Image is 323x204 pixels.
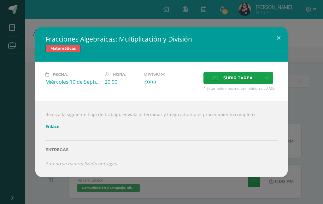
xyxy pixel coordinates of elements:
[223,72,253,84] span: Subir tarea
[144,72,198,76] label: División:
[203,86,278,91] span: * El tamaño máximo permitido es 50 MB
[45,45,81,52] span: Matemáticas
[45,78,100,85] div: Miércoles 10 de Septiembre
[53,72,68,77] span: Fecha:
[45,35,278,43] h2: Fracciones Algebraicas: Multiplicación y División
[144,78,198,85] div: Zona
[113,72,126,77] span: Hora:
[270,27,288,48] button: Close (Esc)
[45,161,117,167] i: Aún no se han realizado entregas
[105,78,139,85] div: 20:00
[45,147,278,152] label: Entregas
[35,101,288,177] div: Realiza la siguiente hoja de trabajo, envíala al terminar y luego adjunta el procedimiento completo.
[45,123,59,129] a: Enlace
